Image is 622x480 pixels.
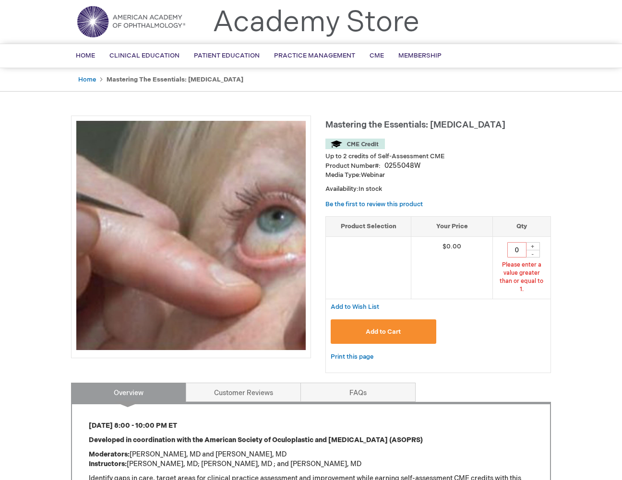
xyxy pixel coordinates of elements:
[89,450,130,458] strong: Moderators:
[331,319,436,344] button: Add to Cart
[325,162,381,170] strong: Product Number
[274,52,355,59] span: Practice Management
[78,76,96,83] a: Home
[89,421,177,430] strong: [DATE] 8:00 - 10:00 PM ET
[384,161,420,171] div: 0255048W
[370,52,384,59] span: CME
[411,236,493,299] td: $0.00
[492,217,550,237] th: Qty
[109,52,179,59] span: Clinical Education
[326,217,411,237] th: Product Selection
[526,250,540,258] div: -
[325,185,551,194] p: Availability:
[526,242,540,250] div: +
[331,303,379,311] a: Add to Wish List
[359,185,382,193] span: In stock
[325,139,385,149] img: CME Credit
[300,383,416,402] a: FAQs
[325,171,361,179] strong: Media Type:
[186,383,301,402] a: Customer Reviews
[398,52,442,59] span: Membership
[76,52,95,59] span: Home
[325,171,551,180] p: Webinar
[331,351,373,363] a: Print this page
[107,76,243,83] strong: Mastering the Essentials: [MEDICAL_DATA]
[507,242,526,258] input: Qty
[89,436,423,444] strong: Developed in coordination with the American Society of Oculoplastic and [MEDICAL_DATA] (ASOPRS)
[89,450,533,469] p: [PERSON_NAME], MD and [PERSON_NAME], MD [PERSON_NAME], MD; [PERSON_NAME], MD ; and [PERSON_NAME], MD
[411,217,493,237] th: Your Price
[325,200,423,208] a: Be the first to review this product
[366,328,401,336] span: Add to Cart
[325,120,505,130] span: Mastering the Essentials: [MEDICAL_DATA]
[213,5,419,40] a: Academy Store
[498,261,546,294] div: Please enter a value greater than or equal to 1.
[71,383,186,402] a: Overview
[89,460,127,468] strong: Instructors:
[194,52,260,59] span: Patient Education
[76,121,306,350] img: Mastering the Essentials: Oculoplastics
[325,152,551,161] li: Up to 2 credits of Self-Assessment CME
